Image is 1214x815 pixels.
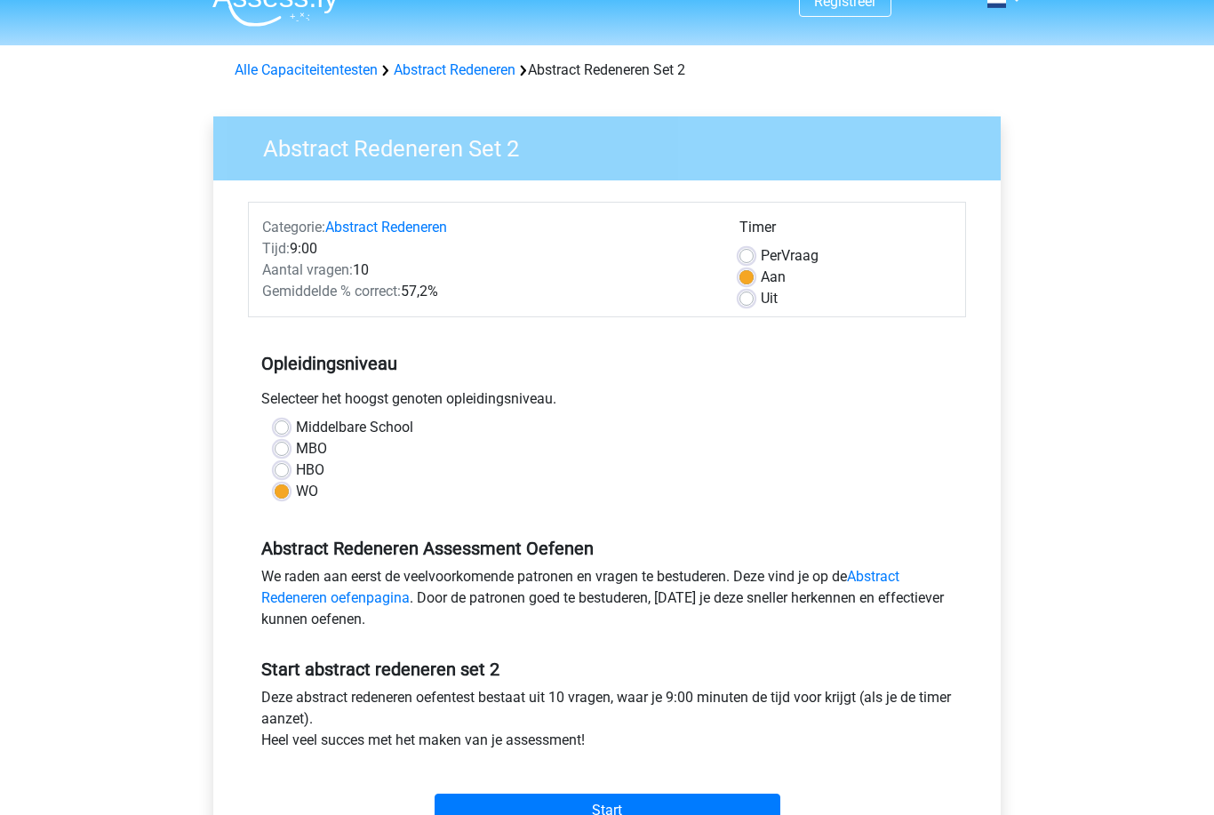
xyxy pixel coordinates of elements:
label: Aan [761,268,786,289]
div: Selecteer het hoogst genoten opleidingsniveau. [248,389,966,418]
label: WO [296,482,318,503]
label: Uit [761,289,778,310]
div: 57,2% [249,282,726,303]
span: Per [761,248,781,265]
a: Abstract Redeneren [394,62,515,79]
a: Abstract Redeneren [325,220,447,236]
h3: Abstract Redeneren Set 2 [242,129,987,164]
span: Aantal vragen: [262,262,353,279]
a: Alle Capaciteitentesten [235,62,378,79]
div: We raden aan eerst de veelvoorkomende patronen en vragen te bestuderen. Deze vind je op de . Door... [248,567,966,638]
label: HBO [296,460,324,482]
h5: Opleidingsniveau [261,347,953,382]
h5: Abstract Redeneren Assessment Oefenen [261,539,953,560]
div: Deze abstract redeneren oefentest bestaat uit 10 vragen, waar je 9:00 minuten de tijd voor krijgt... [248,688,966,759]
div: 10 [249,260,726,282]
div: Abstract Redeneren Set 2 [228,60,986,82]
h5: Start abstract redeneren set 2 [261,659,953,681]
label: MBO [296,439,327,460]
label: Vraag [761,246,819,268]
span: Categorie: [262,220,325,236]
div: Timer [739,218,952,246]
div: 9:00 [249,239,726,260]
span: Gemiddelde % correct: [262,284,401,300]
label: Middelbare School [296,418,413,439]
span: Tijd: [262,241,290,258]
